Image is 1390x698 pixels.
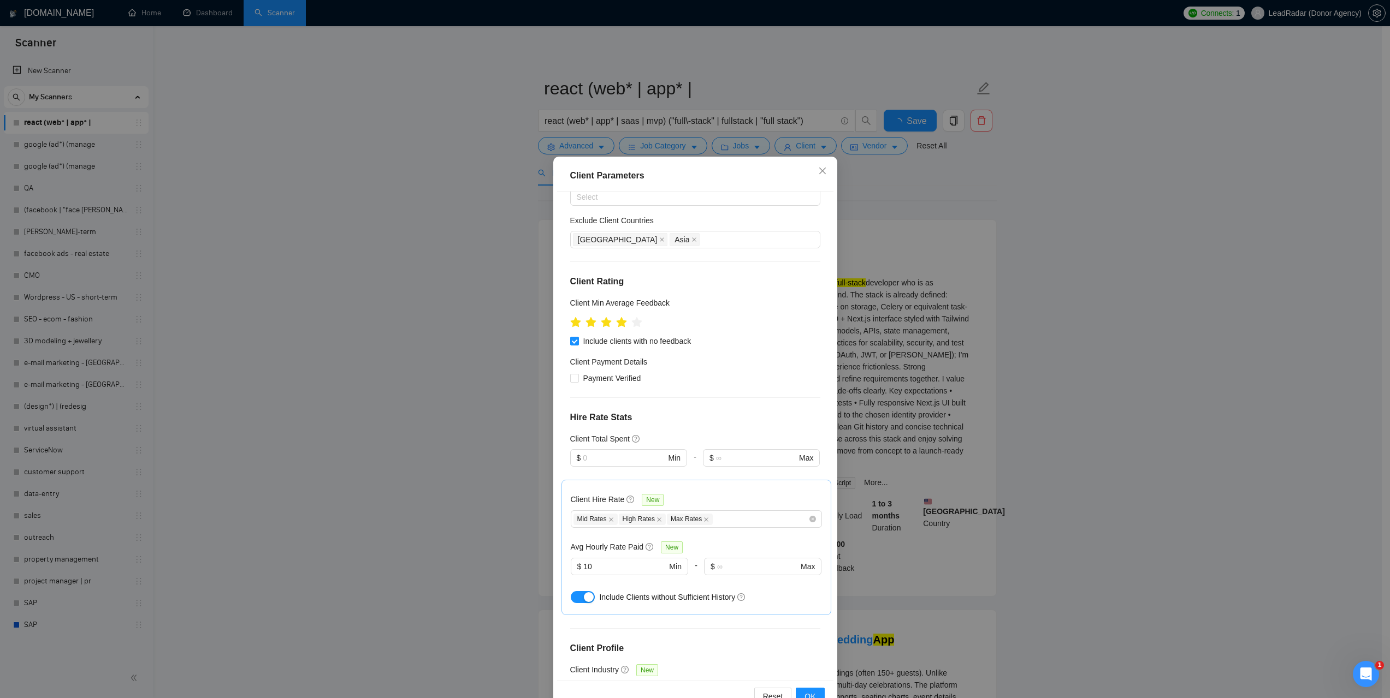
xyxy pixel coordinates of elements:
[688,558,704,588] div: -
[570,433,630,445] h5: Client Total Spent
[570,411,820,424] h4: Hire Rate Stats
[577,452,581,464] span: $
[799,452,813,464] span: Max
[670,233,700,246] span: Asia
[687,449,703,480] div: -
[716,452,797,464] input: ∞
[570,214,654,226] h5: Exclude Client Countries
[570,317,581,328] span: star
[737,593,746,601] span: question-circle
[808,157,837,186] button: Close
[599,593,735,601] span: Include Clients without Sufficient History
[691,237,697,242] span: close
[668,452,681,464] span: Min
[621,665,630,674] span: question-circle
[646,542,654,551] span: question-circle
[579,372,646,384] span: Payment Verified
[573,514,618,525] span: Mid Rates
[703,517,709,522] span: close
[579,335,696,347] span: Include clients with no feedback
[570,275,820,288] h4: Client Rating
[601,317,612,328] span: star
[661,541,683,553] span: New
[801,560,815,572] span: Max
[709,452,714,464] span: $
[656,517,662,522] span: close
[608,517,614,522] span: close
[636,664,658,676] span: New
[632,434,641,443] span: question-circle
[631,317,642,328] span: star
[717,560,798,572] input: ∞
[616,317,627,328] span: star
[571,493,625,505] h5: Client Hire Rate
[1353,661,1379,687] iframe: Intercom live chat
[818,166,827,175] span: close
[577,560,582,572] span: $
[585,317,596,328] span: star
[570,297,670,309] h5: Client Min Average Feedback
[675,234,689,246] span: Asia
[711,560,715,572] span: $
[659,237,665,242] span: close
[571,541,644,553] h5: Avg Hourly Rate Paid
[573,233,668,246] span: Africa
[583,452,666,464] input: 0
[642,494,664,506] span: New
[570,664,619,676] h5: Client Industry
[669,560,682,572] span: Min
[570,169,820,182] div: Client Parameters
[626,495,635,504] span: question-circle
[619,514,666,525] span: High Rates
[1375,661,1384,670] span: 1
[570,356,648,368] h4: Client Payment Details
[570,642,820,655] h4: Client Profile
[809,516,816,522] span: close-circle
[578,234,658,246] span: [GEOGRAPHIC_DATA]
[583,560,667,572] input: 0
[667,514,713,525] span: Max Rates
